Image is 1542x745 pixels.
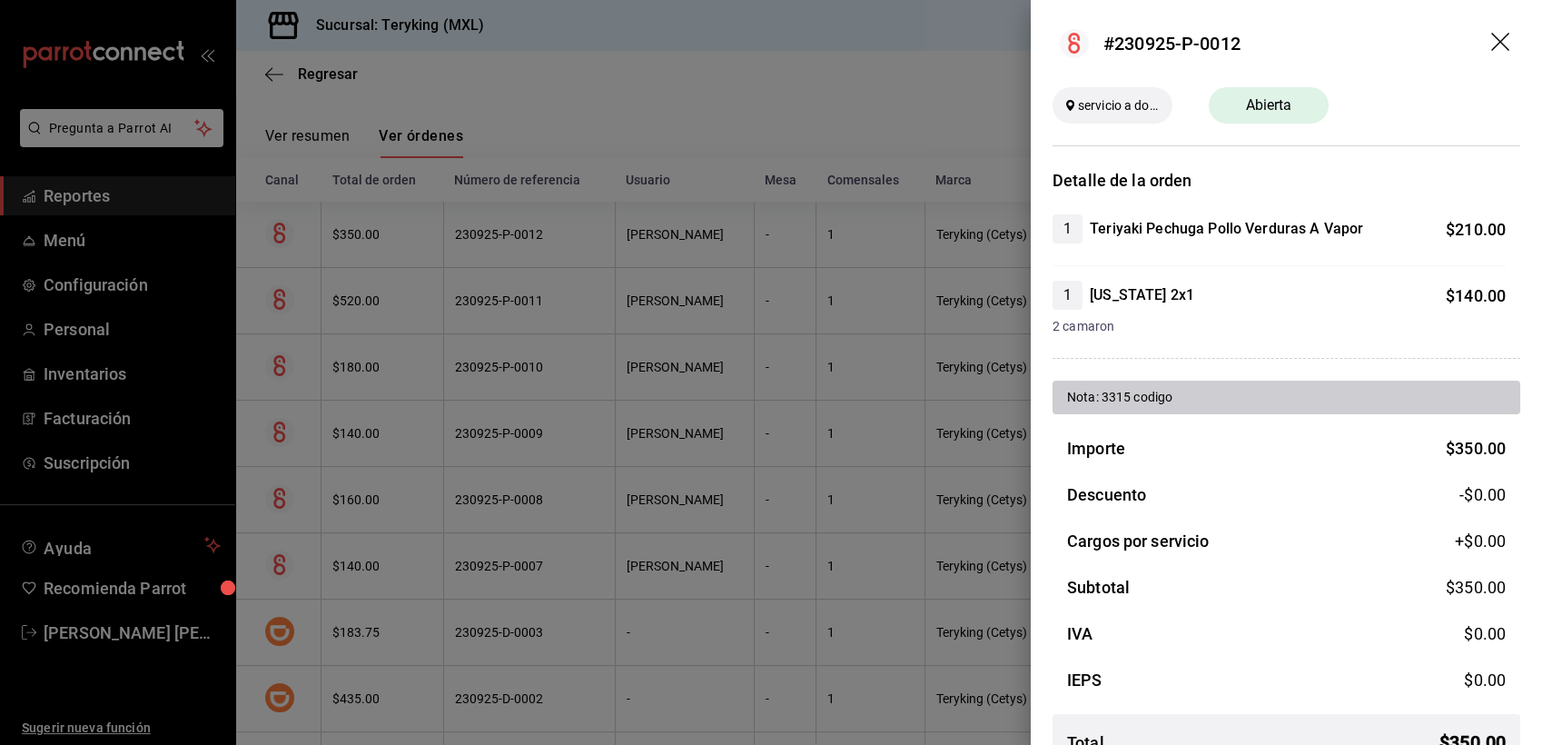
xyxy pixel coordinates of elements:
[1053,284,1082,306] span: 1
[1464,624,1506,643] span: $ 0.00
[1053,218,1082,240] span: 1
[1446,578,1506,597] span: $ 350.00
[1446,286,1506,305] span: $ 140.00
[1067,388,1506,407] div: Nota: 3315 codigo
[1491,33,1513,55] button: drag
[1090,284,1194,306] h4: [US_STATE] 2x1
[1455,529,1506,553] span: +$ 0.00
[1053,168,1520,193] h3: Detalle de la orden
[1235,94,1303,116] span: Abierta
[1464,670,1506,690] span: $ 0.00
[1067,482,1146,507] h3: Descuento
[1103,30,1241,57] div: #230925-P-0012
[1459,482,1506,507] span: -$0.00
[1090,218,1363,240] h4: Teriyaki Pechuga Pollo Verduras A Vapor
[1067,529,1210,553] h3: Cargos por servicio
[1053,317,1506,336] span: 2 camaron
[1067,575,1130,600] h3: Subtotal
[1067,436,1125,461] h3: Importe
[1067,621,1092,646] h3: IVA
[1446,439,1506,458] span: $ 350.00
[1067,668,1102,692] h3: IEPS
[1071,96,1165,115] span: servicio a domicilio
[1446,220,1506,239] span: $ 210.00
